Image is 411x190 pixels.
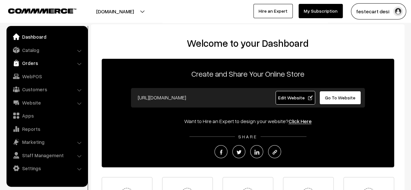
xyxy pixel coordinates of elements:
[8,8,76,13] img: COMMMERCE
[325,95,355,100] span: Go To Website
[8,149,85,161] a: Staff Management
[319,91,361,105] a: Go To Website
[8,97,85,108] a: Website
[393,6,403,16] img: user
[8,6,65,14] a: COMMMERCE
[276,91,315,105] a: Edit Website
[235,134,261,139] span: SHARE
[73,3,157,19] button: [DOMAIN_NAME]
[351,3,406,19] button: festecart desi
[97,37,398,49] h2: Welcome to your Dashboard
[102,68,394,80] p: Create and Share Your Online Store
[102,117,394,125] div: Want to Hire an Expert to design your website?
[278,95,313,100] span: Edit Website
[8,123,85,135] a: Reports
[8,110,85,121] a: Apps
[289,118,312,124] a: Click Here
[299,4,343,18] a: My Subscription
[8,70,85,82] a: WebPOS
[8,44,85,56] a: Catalog
[8,83,85,95] a: Customers
[8,57,85,69] a: Orders
[253,4,293,18] a: Hire an Expert
[8,136,85,148] a: Marketing
[8,162,85,174] a: Settings
[8,31,85,43] a: Dashboard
